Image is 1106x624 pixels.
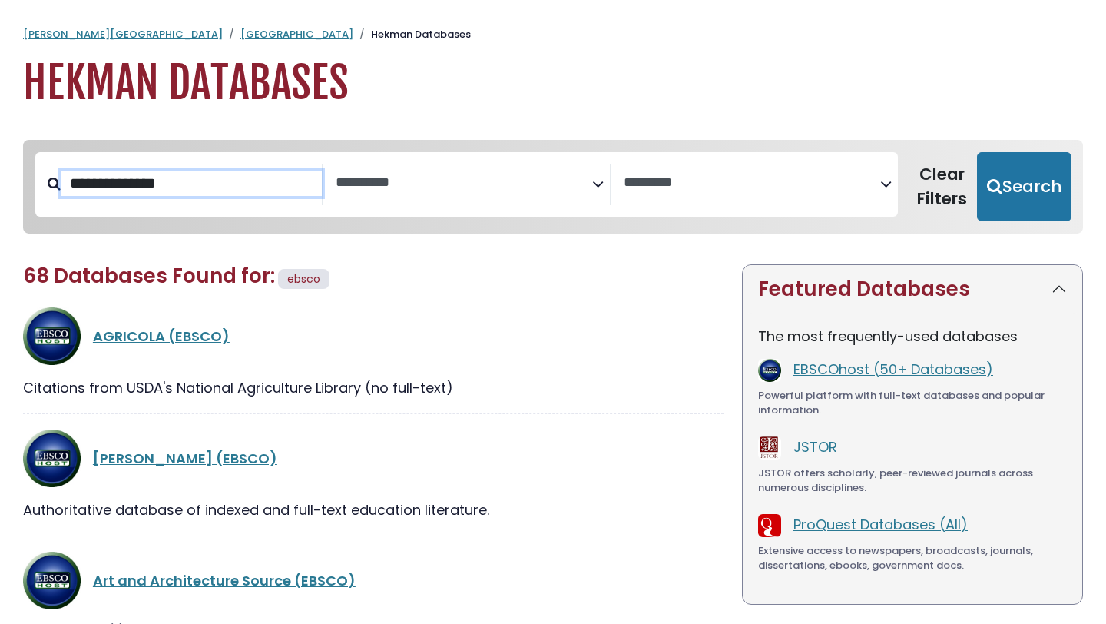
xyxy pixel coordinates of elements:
span: ebsco [287,271,320,287]
a: EBSCOhost (50+ Databases) [793,360,993,379]
button: Featured Databases [743,265,1082,314]
nav: breadcrumb [23,27,1083,42]
a: [PERSON_NAME] (EBSCO) [93,449,277,468]
span: 68 Databases Found for: [23,262,275,290]
textarea: Search [336,175,592,191]
a: JSTOR [793,437,837,456]
div: JSTOR offers scholarly, peer-reviewed journals across numerous disciplines. [758,466,1067,496]
div: Powerful platform with full-text databases and popular information. [758,388,1067,418]
a: AGRICOLA (EBSCO) [93,327,230,346]
button: Submit for Search Results [977,152,1071,221]
div: Authoritative database of indexed and full-text education literature. [23,500,724,520]
h1: Hekman Databases [23,58,1083,109]
a: ProQuest Databases (All) [793,515,968,534]
textarea: Search [624,175,880,191]
a: Art and Architecture Source (EBSCO) [93,571,356,590]
button: Clear Filters [907,152,977,221]
a: [PERSON_NAME][GEOGRAPHIC_DATA] [23,27,223,41]
a: [GEOGRAPHIC_DATA] [240,27,353,41]
li: Hekman Databases [353,27,471,42]
p: The most frequently-used databases [758,326,1067,347]
div: Citations from USDA's National Agriculture Library (no full-text) [23,377,724,398]
nav: Search filters [23,140,1083,234]
input: Search database by title or keyword [61,171,322,196]
div: Extensive access to newspapers, broadcasts, journals, dissertations, ebooks, government docs. [758,543,1067,573]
